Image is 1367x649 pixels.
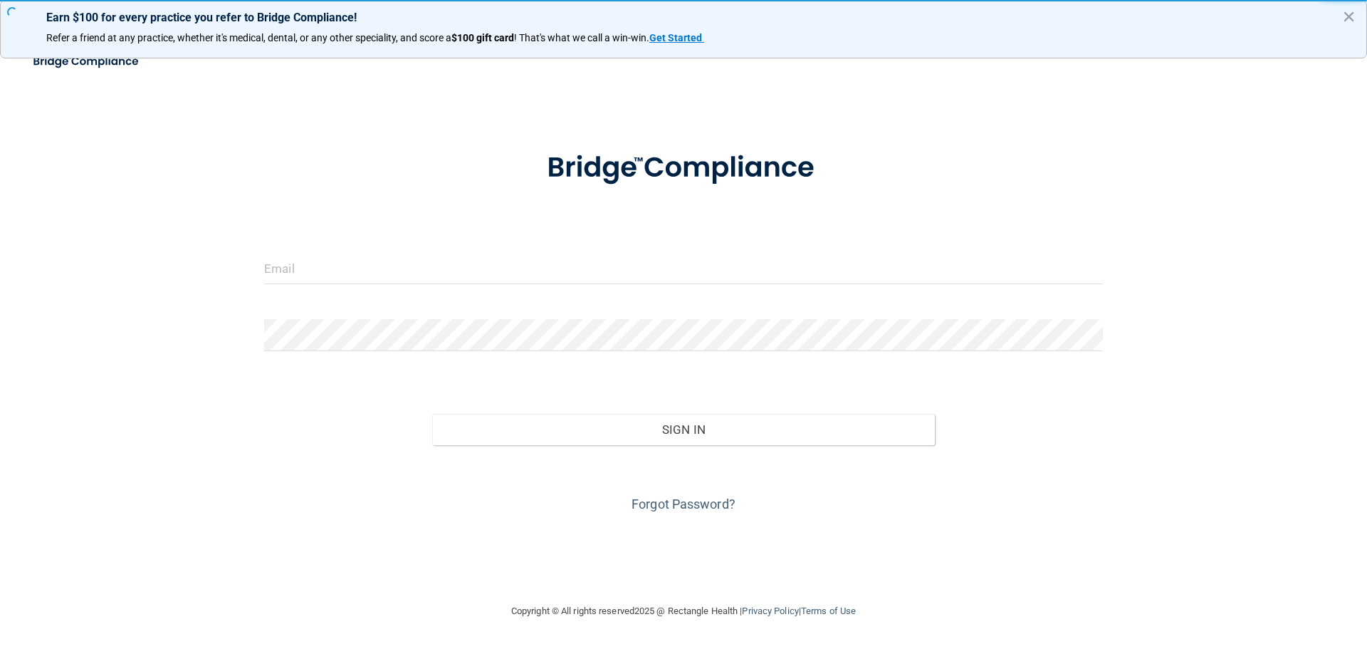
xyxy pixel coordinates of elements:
a: Get Started [649,32,704,43]
strong: Get Started [649,32,702,43]
span: ! That's what we call a win-win. [514,32,649,43]
div: Copyright © All rights reserved 2025 @ Rectangle Health | | [424,588,943,634]
strong: $100 gift card [451,32,514,43]
img: bridge_compliance_login_screen.278c3ca4.svg [518,131,849,205]
input: Email [264,252,1103,284]
a: Forgot Password? [632,497,735,512]
p: Earn $100 for every practice you refer to Bridge Compliance! [46,11,1321,24]
a: Privacy Policy [742,606,798,616]
a: Terms of Use [801,606,856,616]
span: Refer a friend at any practice, whether it's medical, dental, or any other speciality, and score a [46,32,451,43]
button: Sign In [432,414,936,445]
button: Close [1342,5,1356,28]
img: bridge_compliance_login_screen.278c3ca4.svg [21,47,152,76]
